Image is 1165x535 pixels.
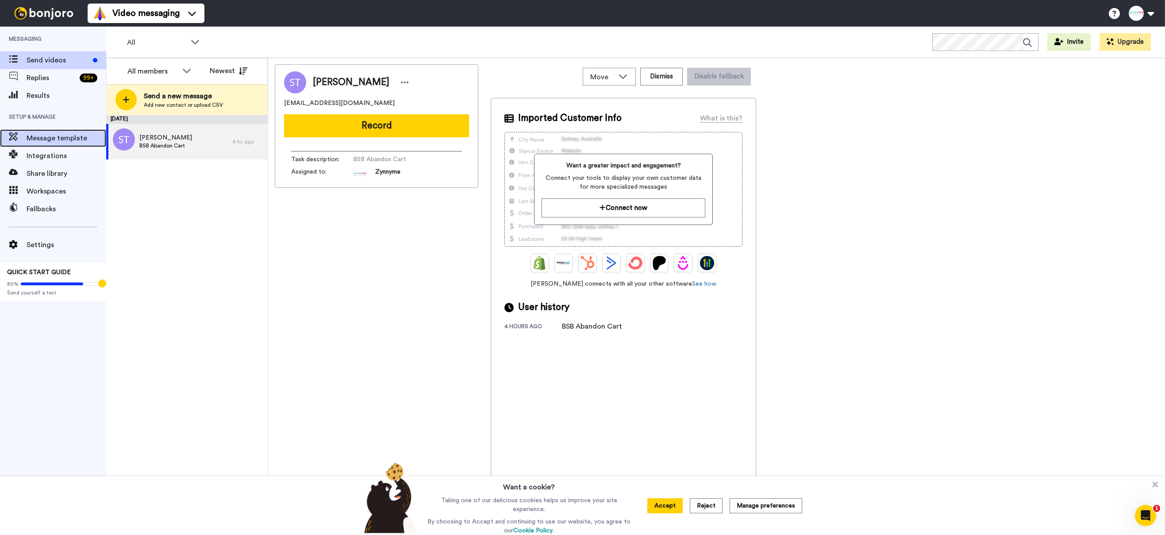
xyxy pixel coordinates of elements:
[730,498,802,513] button: Manage preferences
[542,161,705,170] span: Want a greater impact and engagement?
[11,7,77,19] img: bj-logo-header-white.svg
[533,256,547,270] img: Shopify
[93,6,107,20] img: vm-color.svg
[203,62,254,80] button: Newest
[27,186,106,197] span: Workspaces
[503,477,555,492] h3: Want a cookie?
[542,198,705,217] button: Connect now
[647,498,683,513] button: Accept
[700,256,714,270] img: GoHighLevel
[27,204,106,214] span: Fallbacks
[139,133,192,142] span: [PERSON_NAME]
[27,55,89,66] span: Send videos
[80,74,97,82] div: 99 +
[127,66,178,77] div: All members
[144,101,223,109] span: Add new contact or upload CSV
[284,99,395,108] span: [EMAIL_ADDRESS][DOMAIN_NAME]
[581,256,595,270] img: Hubspot
[640,68,683,85] button: Dismiss
[106,115,268,124] div: [DATE]
[375,167,400,181] span: Zynnyme
[542,174,705,191] span: Connect your tools to display your own customer data for more specialized messages
[27,133,106,143] span: Message template
[113,128,135,151] img: st.png
[692,281,716,287] a: See how
[291,155,353,164] span: Task description :
[313,76,389,89] span: [PERSON_NAME]
[284,71,306,93] img: Image of Stella Thiru
[232,138,263,145] div: 4 hr. ago
[27,240,106,250] span: Settings
[144,91,223,101] span: Send a new message
[700,113,742,124] div: What is this?
[127,37,186,48] span: All
[356,462,422,533] img: bear-with-cookie.png
[425,517,633,535] p: By choosing to Accept and continuing to use our website, you agree to our .
[1153,505,1160,512] span: 1
[98,279,106,287] div: Tooltip anchor
[652,256,666,270] img: Patreon
[353,167,366,181] img: 688a9198-59ac-4853-8ef5-e07389a3ef24-1629758527.jpg
[139,142,192,149] span: BSB Abandon Cart
[27,90,106,101] span: Results
[687,68,751,85] button: Disable fallback
[518,301,569,314] span: User history
[112,7,180,19] span: Video messaging
[284,114,469,137] button: Record
[425,496,633,514] p: Taking one of our delicious cookies helps us improve your site experience.
[557,256,571,270] img: Ontraport
[7,269,71,275] span: QUICK START GUIDE
[562,321,622,332] div: BSB Abandon Cart
[628,256,642,270] img: ConvertKit
[590,72,614,82] span: Move
[1135,505,1156,526] iframe: Intercom live chat
[504,279,742,288] span: [PERSON_NAME] connects with all your other software
[27,151,106,161] span: Integrations
[1100,33,1151,51] button: Upgrade
[518,112,622,125] span: Imported Customer Info
[7,280,19,287] span: 80%
[353,155,437,164] span: BSB Abandon Cart
[604,256,619,270] img: ActiveCampaign
[676,256,690,270] img: Drip
[513,527,553,534] a: Cookie Policy
[1047,33,1091,51] button: Invite
[27,73,76,83] span: Replies
[690,498,723,513] button: Reject
[27,168,106,179] span: Share library
[504,323,562,332] div: 4 hours ago
[7,289,99,296] span: Send yourself a test
[291,167,353,181] span: Assigned to:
